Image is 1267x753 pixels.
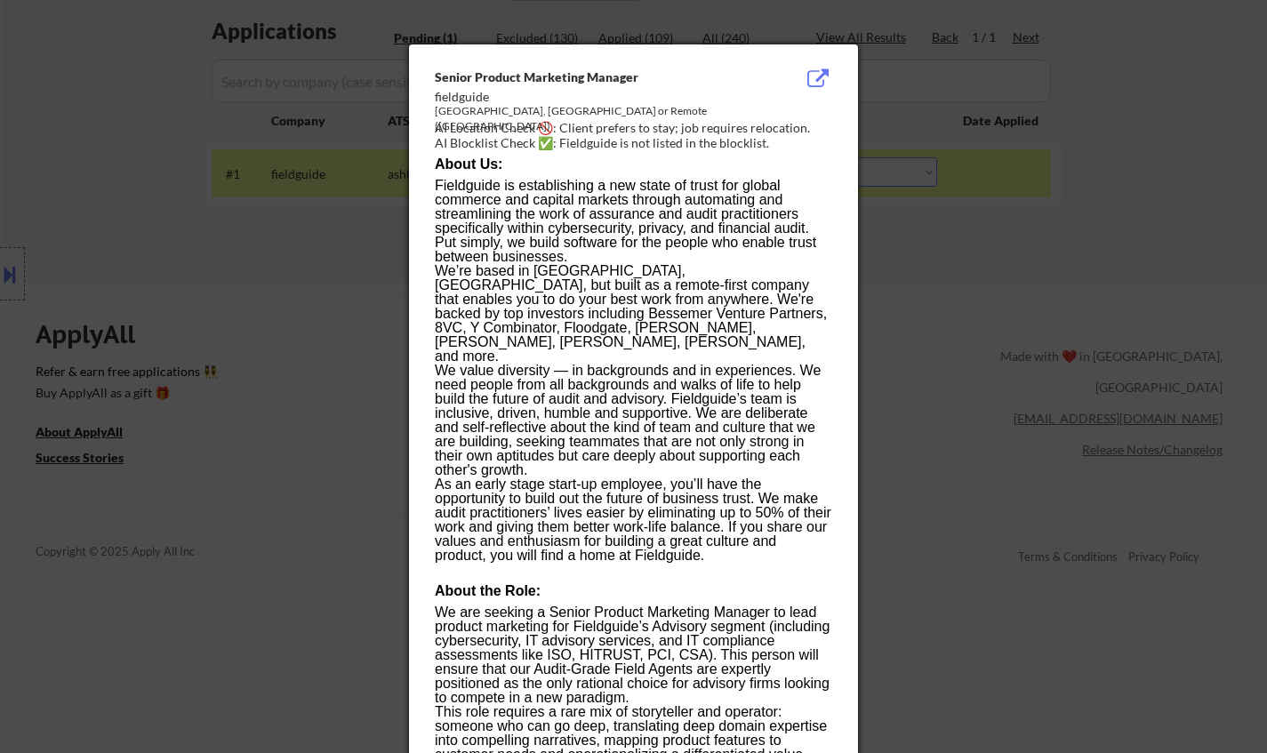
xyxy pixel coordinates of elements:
p: We are seeking a Senior Product Marketing Manager to lead product marketing for Fieldguide’s Advi... [435,605,831,705]
p: As an early stage start-up employee, you’ll have the opportunity to build out the future of busin... [435,477,831,563]
div: fieldguide [435,88,742,106]
strong: About the Role: [435,583,541,598]
p: We value diversity — in backgrounds and in experiences. We need people from all backgrounds and w... [435,364,831,477]
div: [GEOGRAPHIC_DATA], [GEOGRAPHIC_DATA] or Remote ([GEOGRAPHIC_DATA]) [435,104,742,134]
div: AI Blocklist Check ✅: Fieldguide is not listed in the blocklist. [435,134,839,152]
strong: About Us: [435,156,502,172]
p: We’re based in [GEOGRAPHIC_DATA], [GEOGRAPHIC_DATA], but built as a remote-first company that ena... [435,264,831,364]
p: Fieldguide is establishing a new state of trust for global commerce and capital markets through a... [435,179,831,264]
div: Senior Product Marketing Manager [435,68,742,86]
